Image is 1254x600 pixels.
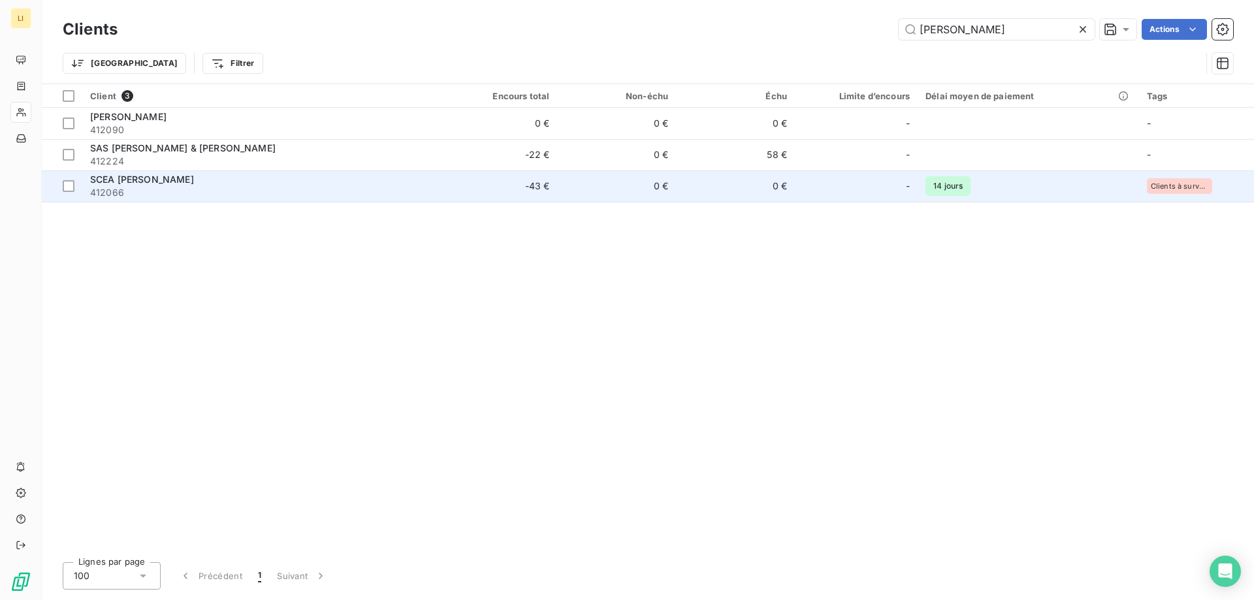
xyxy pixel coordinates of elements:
td: 0 € [676,108,795,139]
td: 0 € [439,108,558,139]
td: 0 € [676,170,795,202]
span: - [906,180,910,193]
td: 0 € [557,170,676,202]
span: 412224 [90,155,431,168]
div: Tags [1147,91,1246,101]
span: 14 jours [925,176,971,196]
span: 3 [121,90,133,102]
div: Délai moyen de paiement [925,91,1131,101]
button: 1 [250,562,269,590]
button: Actions [1142,19,1207,40]
h3: Clients [63,18,118,41]
span: 412090 [90,123,431,136]
div: Encours total [447,91,550,101]
td: 58 € [676,139,795,170]
span: - [906,148,910,161]
td: -43 € [439,170,558,202]
button: Suivant [269,562,335,590]
div: LI [10,8,31,29]
span: - [906,117,910,130]
td: 0 € [557,108,676,139]
td: 0 € [557,139,676,170]
span: - [1147,118,1151,129]
span: 1 [258,569,261,582]
img: Logo LeanPay [10,571,31,592]
span: SAS [PERSON_NAME] & [PERSON_NAME] [90,142,276,153]
button: Filtrer [202,53,263,74]
div: Non-échu [565,91,668,101]
span: Clients à surveiller [1151,182,1208,190]
span: 100 [74,569,89,582]
input: Rechercher [899,19,1095,40]
div: Échu [684,91,787,101]
button: Précédent [171,562,250,590]
span: [PERSON_NAME] [90,111,167,122]
span: SCEA [PERSON_NAME] [90,174,194,185]
span: Client [90,91,116,101]
span: 412066 [90,186,431,199]
button: [GEOGRAPHIC_DATA] [63,53,186,74]
span: - [1147,149,1151,160]
div: Open Intercom Messenger [1210,556,1241,587]
div: Limite d’encours [803,91,910,101]
td: -22 € [439,139,558,170]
